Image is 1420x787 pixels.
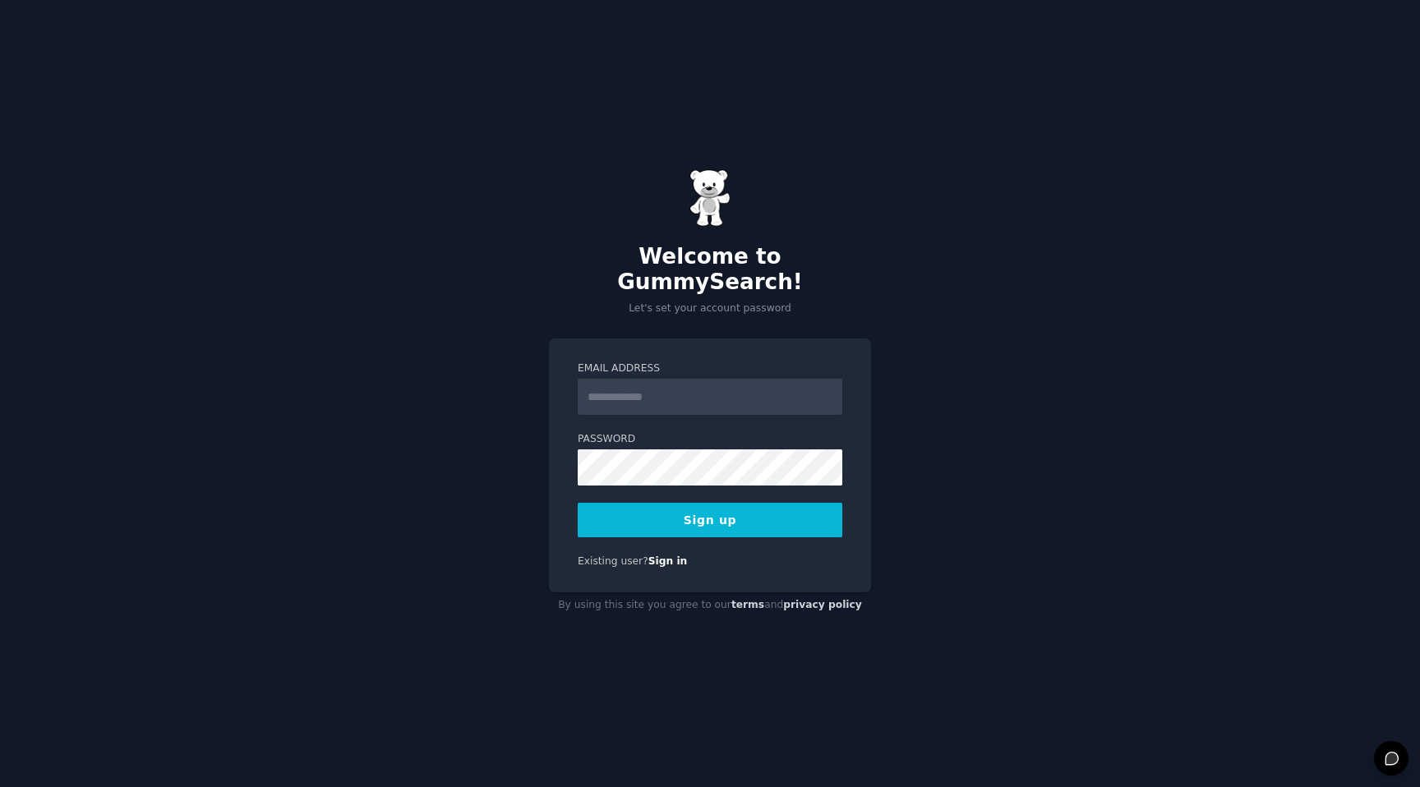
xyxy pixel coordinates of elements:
[549,301,871,316] p: Let's set your account password
[578,432,842,447] label: Password
[783,599,862,610] a: privacy policy
[549,244,871,296] h2: Welcome to GummySearch!
[689,169,731,227] img: Gummy Bear
[731,599,764,610] a: terms
[549,592,871,619] div: By using this site you agree to our and
[578,555,648,567] span: Existing user?
[578,361,842,376] label: Email Address
[648,555,688,567] a: Sign in
[578,503,842,537] button: Sign up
